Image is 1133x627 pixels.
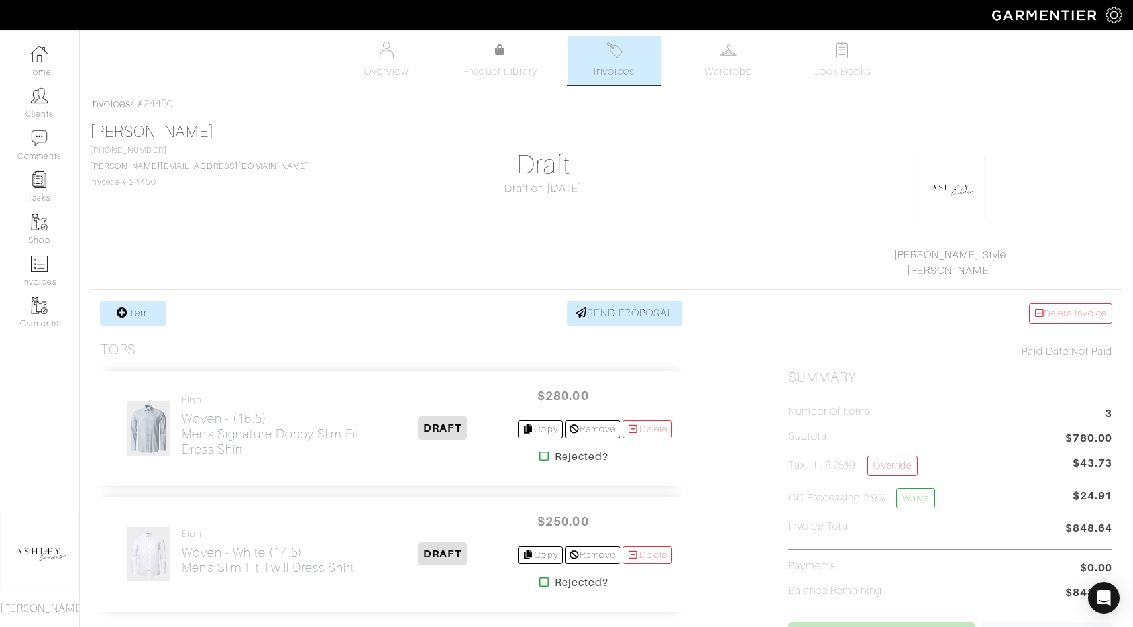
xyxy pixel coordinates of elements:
a: Product Library [454,42,547,79]
strong: Rejected? [555,575,608,591]
a: Copy [518,420,563,438]
h5: Tax ( : 8.25%) [788,456,918,476]
a: Wardrobe [682,36,775,85]
span: Paid Date: [1022,346,1071,358]
span: Look Books [813,64,872,79]
span: DRAFT [418,542,466,565]
img: dashboard-icon-dbcd8f5a0b271acd01030246c82b418ddd0df26cd7fceb0bd07c9910d44c42f6.png [31,46,48,62]
span: [PHONE_NUMBER] Invoice # 24450 [90,146,309,187]
span: Invoices [594,64,634,79]
a: SEND PROPOSAL [567,301,682,326]
a: [PERSON_NAME] Style [894,249,1006,261]
a: Look Books [796,36,889,85]
a: Copy [518,546,563,564]
h5: Payments [788,560,836,573]
img: orders-icon-0abe47150d42831381b5fb84f609e132dff9fe21cb692f30cb5eec754e2cba89.png [31,256,48,272]
span: 3 [1105,406,1112,424]
img: vyahCkojws6J2Yuu1iK2TKLg [126,401,171,456]
h5: Invoice Total [788,520,851,533]
h5: CC Processing 2.9% [788,488,935,508]
h5: Number of Items [788,406,871,418]
span: $848.64 [1065,585,1112,603]
h5: Balance Remaining [788,585,883,597]
div: / #24450 [90,96,1122,112]
img: okhkJxsQsug8ErY7G9ypRsDh.png [918,154,985,220]
span: $848.64 [1065,520,1112,538]
img: comment-icon-a0a6a9ef722e966f86d9cbdc48e553b5cf19dbc54f86b18d962a5391bc8f6eb6.png [31,130,48,146]
img: garments-icon-b7da505a4dc4fd61783c78ac3ca0ef83fa9d6f193b1c9dc38574b1d14d53ca28.png [31,214,48,230]
span: Wardrobe [704,64,752,79]
div: Open Intercom Messenger [1088,582,1120,614]
img: gear-icon-white-bd11855cb880d31180b6d7d6211b90ccbf57a29d726f0c71d8c61bd08dd39cc2.png [1106,7,1122,23]
a: Eton Woven - White (14.5)Men's Slim Fit Twill Dress Shirt [182,528,354,575]
span: $780.00 [1065,430,1112,448]
a: Waive [896,488,935,508]
h4: Eton [182,528,354,540]
a: [PERSON_NAME][EMAIL_ADDRESS][DOMAIN_NAME] [90,162,309,171]
h2: Summary [788,369,1112,386]
a: Delete [623,546,672,564]
a: Overview [340,36,433,85]
a: [PERSON_NAME] [907,265,993,277]
a: [PERSON_NAME] [90,123,214,140]
a: Invoices [90,98,131,110]
div: Not Paid [788,344,1112,360]
a: Invoices [568,36,661,85]
span: $250.00 [523,507,603,536]
img: wardrobe-487a4870c1b7c33e795ec22d11cfc2ed9d08956e64fb3008fe2437562e282088.svg [720,42,737,58]
span: $24.91 [1073,488,1112,514]
img: basicinfo-40fd8af6dae0f16599ec9e87c0ef1c0a1fdea2edbe929e3d69a839185d80c458.svg [378,42,395,58]
h3: Tops [100,342,136,358]
a: Remove [565,546,620,564]
a: Eton Woven - (16.5)Men's Signature Dobby Slim Fit Dress Shirt [182,395,368,457]
a: Delete Invoice [1029,303,1112,324]
div: Draft on [DATE] [382,181,706,197]
a: Override [867,456,917,476]
h4: Eton [182,395,368,406]
span: $0.00 [1080,560,1112,576]
img: garments-icon-b7da505a4dc4fd61783c78ac3ca0ef83fa9d6f193b1c9dc38574b1d14d53ca28.png [31,297,48,314]
span: $280.00 [523,381,603,410]
strong: Rejected? [555,449,608,465]
span: Product Library [463,64,538,79]
img: clients-icon-6bae9207a08558b7cb47a8932f037763ab4055f8c8b6bfacd5dc20c3e0201464.png [31,87,48,104]
a: Item [100,301,166,326]
span: DRAFT [418,416,466,440]
img: reminder-icon-8004d30b9f0a5d33ae49ab947aed9ed385cf756f9e5892f1edd6e32f2345188e.png [31,171,48,188]
span: Overview [364,64,408,79]
span: $43.73 [1073,456,1112,471]
h2: Woven - White (14.5) Men's Slim Fit Twill Dress Shirt [182,545,354,575]
a: Delete [623,420,672,438]
h2: Woven - (16.5) Men's Signature Dobby Slim Fit Dress Shirt [182,411,368,457]
h1: Draft [382,149,706,181]
img: todo-9ac3debb85659649dc8f770b8b6100bb5dab4b48dedcbae339e5042a72dfd3cc.svg [834,42,851,58]
a: Remove [565,420,620,438]
img: xnUEkP8LSR3UEcpzF5nfbkKS [126,526,171,582]
img: garmentier-logo-header-white-b43fb05a5012e4ada735d5af1a66efaba907eab6374d6393d1fbf88cb4ef424d.png [985,3,1106,26]
h5: Subtotal [788,430,830,443]
img: orders-27d20c2124de7fd6de4e0e44c1d41de31381a507db9b33961299e4e07d508b8c.svg [606,42,623,58]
